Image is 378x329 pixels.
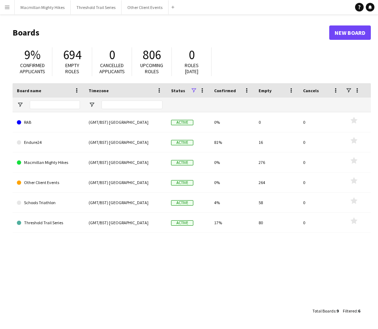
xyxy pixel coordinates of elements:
div: 0% [210,152,254,172]
span: Active [171,180,193,185]
div: (GMT/BST) [GEOGRAPHIC_DATA] [84,213,167,232]
span: Active [171,220,193,226]
input: Board name Filter Input [30,100,80,109]
button: Open Filter Menu [17,102,23,108]
div: 0 [299,112,343,132]
span: Cancelled applicants [99,62,125,75]
button: Macmillan Mighty Hikes [15,0,71,14]
span: Empty roles [65,62,79,75]
div: 4% [210,193,254,212]
div: 276 [254,152,299,172]
a: Threshold Trail Series [17,213,80,233]
span: Active [171,160,193,165]
div: (GMT/BST) [GEOGRAPHIC_DATA] [84,132,167,152]
span: Filtered [343,308,357,314]
div: 17% [210,213,254,232]
div: 0 [299,132,343,152]
div: 58 [254,193,299,212]
span: Confirmed applicants [20,62,45,75]
span: 694 [63,47,81,63]
div: : [343,304,360,318]
input: Timezone Filter Input [101,100,162,109]
div: 0 [299,213,343,232]
div: (GMT/BST) [GEOGRAPHIC_DATA] [84,112,167,132]
span: 9% [24,47,41,63]
span: Active [171,140,193,145]
span: 806 [143,47,161,63]
div: (GMT/BST) [GEOGRAPHIC_DATA] [84,193,167,212]
a: Macmillan Mighty Hikes [17,152,80,173]
span: Timezone [89,88,109,93]
span: 0 [189,47,195,63]
div: 0 [254,112,299,132]
span: Upcoming roles [140,62,163,75]
div: 264 [254,173,299,192]
div: 16 [254,132,299,152]
h1: Boards [13,27,329,38]
span: Active [171,120,193,125]
span: Total Boards [312,308,335,314]
div: 0 [299,173,343,192]
span: Cancels [303,88,319,93]
span: 9 [336,308,339,314]
a: Endure24 [17,132,80,152]
button: Threshold Trail Series [71,0,122,14]
div: 0% [210,173,254,192]
button: Open Filter Menu [89,102,95,108]
div: (GMT/BST) [GEOGRAPHIC_DATA] [84,173,167,192]
div: 0 [299,193,343,212]
a: RAB [17,112,80,132]
div: 81% [210,132,254,152]
div: 80 [254,213,299,232]
span: Board name [17,88,41,93]
div: (GMT/BST) [GEOGRAPHIC_DATA] [84,152,167,172]
div: 0% [210,112,254,132]
span: Active [171,200,193,206]
span: Empty [259,88,271,93]
a: Schools Triathlon [17,193,80,213]
div: : [312,304,339,318]
button: Other Client Events [122,0,169,14]
a: New Board [329,25,371,40]
span: 0 [109,47,115,63]
div: 0 [299,152,343,172]
span: Confirmed [214,88,236,93]
span: Status [171,88,185,93]
span: Roles [DATE] [185,62,199,75]
span: 6 [358,308,360,314]
a: Other Client Events [17,173,80,193]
